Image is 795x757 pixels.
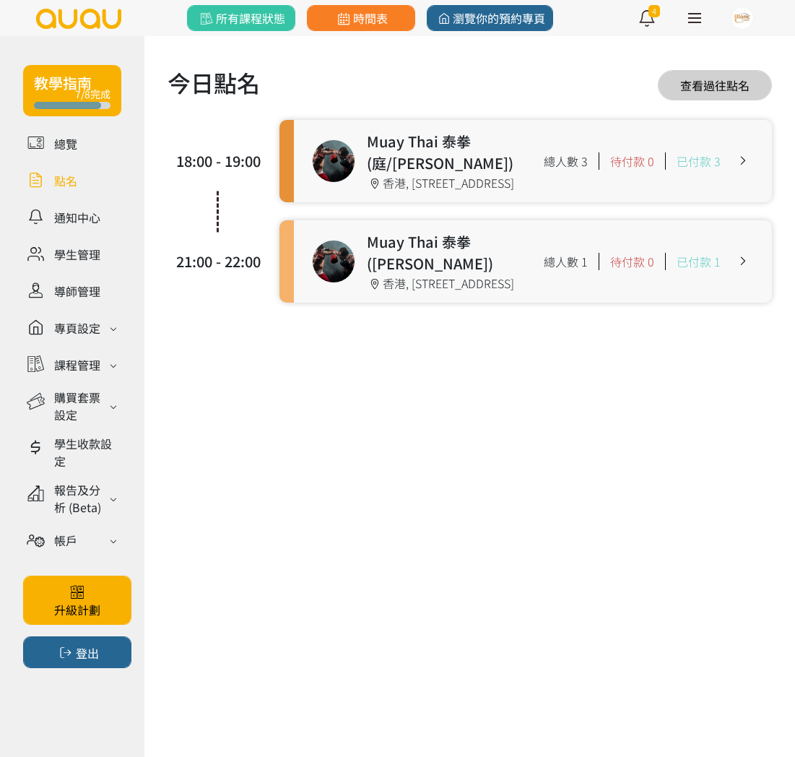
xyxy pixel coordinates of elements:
[427,5,553,31] a: 瀏覽你的預約專頁
[307,5,415,31] a: 時間表
[54,389,105,423] div: 購買套票設定
[334,9,387,27] span: 時間表
[54,481,105,516] div: 報告及分析 (Beta)
[175,150,261,172] div: 18:00 - 19:00
[23,636,131,668] button: 登出
[54,356,100,373] div: 課程管理
[187,5,295,31] a: 所有課程狀態
[54,532,77,549] div: 帳戶
[54,319,100,337] div: 專頁設定
[197,9,284,27] span: 所有課程狀態
[168,65,260,100] h1: 今日點名
[23,576,131,625] a: 升級計劃
[35,9,123,29] img: logo.svg
[435,9,545,27] span: 瀏覽你的預約專頁
[175,251,261,272] div: 21:00 - 22:00
[658,70,772,100] a: 查看過往點名
[648,5,660,17] span: 4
